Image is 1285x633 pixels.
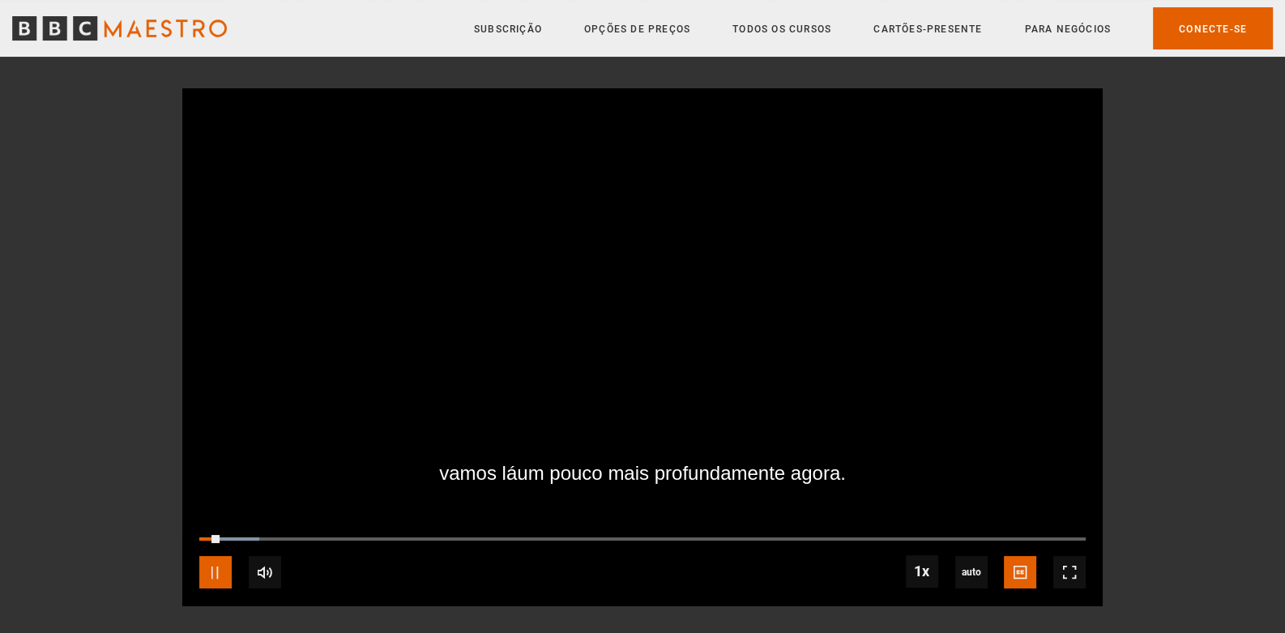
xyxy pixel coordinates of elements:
[955,556,988,588] div: Current quality: 360p
[199,537,1086,541] div: Progress Bar
[199,556,232,588] button: Pause
[1004,556,1036,588] button: Captions
[873,24,982,35] font: Cartões-presente
[12,16,227,41] svg: Maestro da BBC
[474,7,1273,49] nav: Primário
[906,555,938,588] button: Playback Rate
[1024,21,1111,37] a: Para negócios
[873,21,982,37] a: Cartões-presente
[474,24,542,35] font: Subscrição
[1153,7,1273,49] a: Conecte-se
[1024,24,1111,35] font: Para negócios
[732,24,831,35] font: Todos os cursos
[474,21,542,37] a: Subscrição
[584,21,690,37] a: Opções de preços
[732,21,831,37] a: Todos os cursos
[1179,24,1247,35] font: Conecte-se
[955,556,988,588] span: auto
[249,556,281,588] button: Mute
[182,88,1103,606] video-js: Video Player
[1053,556,1086,588] button: Fullscreen
[584,24,690,35] font: Opções de preços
